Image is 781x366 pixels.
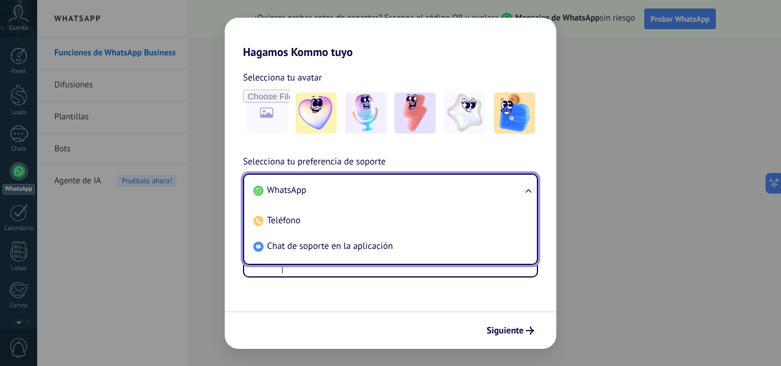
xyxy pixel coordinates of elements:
[494,92,535,134] img: -5.jpeg
[481,321,539,340] button: Siguiente
[395,92,436,134] img: -3.jpeg
[267,215,301,226] span: Teléfono
[243,155,386,170] span: Selecciona tu preferencia de soporte
[296,92,337,134] img: -1.jpeg
[267,240,393,252] span: Chat de soporte en la aplicación
[243,70,322,85] span: Selecciona tu avatar
[487,327,524,335] span: Siguiente
[267,184,306,196] span: WhatsApp
[444,92,485,134] img: -4.jpeg
[345,92,386,134] img: -2.jpeg
[225,18,556,59] h2: Hagamos Kommo tuyo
